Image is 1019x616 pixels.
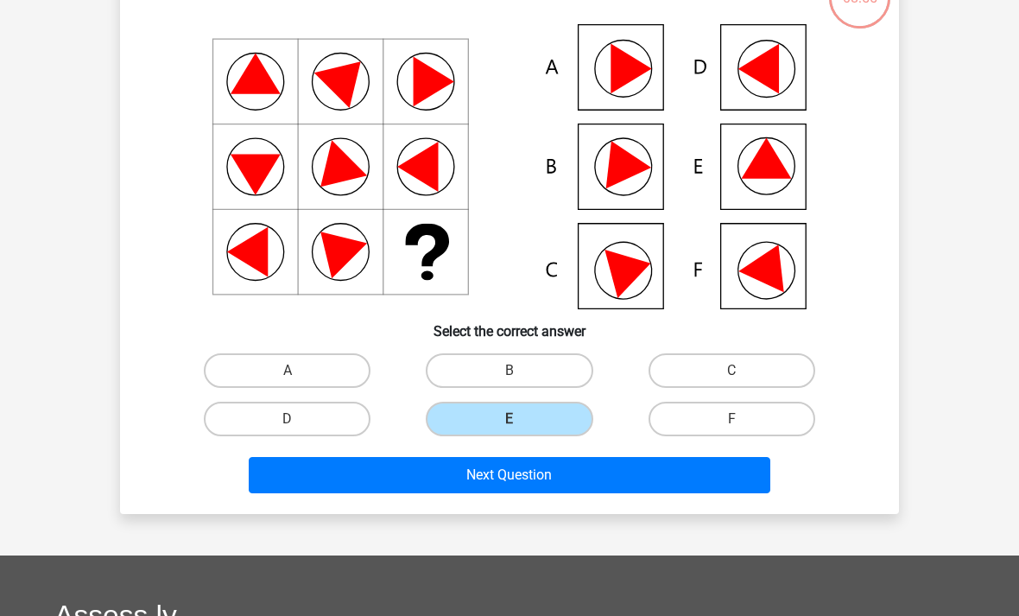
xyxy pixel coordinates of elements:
label: A [204,353,370,388]
h6: Select the correct answer [148,309,871,340]
label: E [426,402,592,436]
label: C [649,353,815,388]
label: B [426,353,592,388]
label: F [649,402,815,436]
label: D [204,402,370,436]
button: Next Question [249,457,771,493]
